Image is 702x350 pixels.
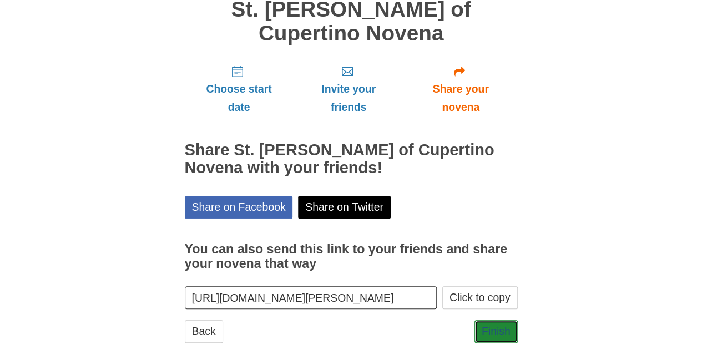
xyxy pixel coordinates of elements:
a: Invite your friends [293,56,403,122]
h2: Share St. [PERSON_NAME] of Cupertino Novena with your friends! [185,141,518,177]
a: Finish [474,320,518,343]
span: Invite your friends [304,80,392,116]
h3: You can also send this link to your friends and share your novena that way [185,242,518,271]
span: Share your novena [415,80,507,116]
a: Share on Facebook [185,196,293,219]
span: Choose start date [196,80,282,116]
a: Back [185,320,223,343]
a: Share your novena [404,56,518,122]
button: Click to copy [442,286,518,309]
a: Share on Twitter [298,196,391,219]
a: Choose start date [185,56,294,122]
